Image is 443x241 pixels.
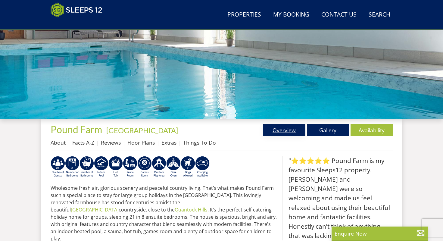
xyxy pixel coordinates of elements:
blockquote: "⭐⭐⭐⭐⭐ Pound Farm is my favourite Sleeps12 property. [PERSON_NAME] and [PERSON_NAME] were so welc... [282,156,393,241]
a: Overview [263,124,305,136]
img: AD_4nXe7_8LrJK20fD9VNWAdfykBvHkWcczWBt5QOadXbvIwJqtaRaRf-iI0SeDpMmH1MdC9T1Vy22FMXzzjMAvSuTB5cJ7z5... [181,156,195,178]
a: Search [366,8,393,22]
a: [GEOGRAPHIC_DATA] [71,206,119,213]
a: About [51,139,66,146]
p: Enquire Now [335,230,425,237]
a: [GEOGRAPHIC_DATA] [106,126,178,135]
img: AD_4nXcpX5uDwed6-YChlrI2BYOgXwgg3aqYHOhRm0XfZB-YtQW2NrmeCr45vGAfVKUq4uWnc59ZmEsEzoF5o39EWARlT1ewO... [108,156,123,178]
a: Availability [351,124,393,136]
span: - [104,126,178,135]
a: My Booking [271,8,312,22]
a: Contact Us [319,8,359,22]
img: AD_4nXce_lfQzUGXgO2DKhEB8CUEay8qjKpyFEPk8xfz5fKscK07apGdMJJyp55E5vEOy9WRyFEi3Ucmod0m2cfJUnOflOW1u... [51,156,65,178]
img: AD_4nXdjbGEeivCGLLmyT_JEP7bTfXsjgyLfnLszUAQeQ4RcokDYHVBt5R8-zTDbAVICNoGv1Dwc3nsbUb1qR6CAkrbZUeZBN... [123,156,137,178]
img: AD_4nXeSy_ezNaf9sJqoOmeAJQ_sU1Ho5UpupEkYzw7tHtozneMZ7Zkr4iNmRH1487AnxWn3721wSy90Nvo5msnX7UB0z40sS... [80,156,94,178]
img: AD_4nXcLqu7mHUlbleRlt8iu7kfgD4c5vuY3as6GS2DgJT-pw8nhcZXGoB4_W80monpGRtkoSxUHjxYl0H8gUZYdyx3eTSZ87... [166,156,181,178]
iframe: Customer reviews powered by Trustpilot [48,21,111,26]
a: Pound Farm [51,124,104,135]
img: AD_4nXfjdDqPkGBf7Vpi6H87bmAUe5GYCbodrAbU4sf37YN55BCjSXGx5ZgBV7Vb9EJZsXiNVuyAiuJUB3WVt-w9eJ0vaBcHg... [152,156,166,178]
a: Properties [225,8,264,22]
img: Sleeps 12 [51,2,102,17]
span: Pound Farm [51,124,102,135]
a: Quantock Hills [175,206,207,213]
img: AD_4nXcnT2OPG21WxYUhsl9q61n1KejP7Pk9ESVM9x9VetD-X_UXXoxAKaMRZGYNcSGiAsmGyKm0QlThER1osyFXNLmuYOVBV... [195,156,210,178]
a: Extras [161,139,176,146]
a: Facts A-Z [72,139,94,146]
a: Things To Do [183,139,216,146]
a: Reviews [101,139,121,146]
a: Floor Plans [127,139,155,146]
a: Gallery [307,124,349,136]
img: AD_4nXe1XpTIAEHoz5nwg3FCfZpKQDpRv3p1SxNSYWA7LaRp_HGF3Dt8EJSQLVjcZO3YeF2IOuV2C9mjk8Bx5AyTaMC9IedN7... [65,156,80,178]
img: AD_4nXei2dp4L7_L8OvME76Xy1PUX32_NMHbHVSts-g-ZAVb8bILrMcUKZI2vRNdEqfWP017x6NFeUMZMqnp0JYknAB97-jDN... [94,156,108,178]
img: AD_4nXdrZMsjcYNLGsKuA84hRzvIbesVCpXJ0qqnwZoX5ch9Zjv73tWe4fnFRs2gJ9dSiUubhZXckSJX_mqrZBmYExREIfryF... [137,156,152,178]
